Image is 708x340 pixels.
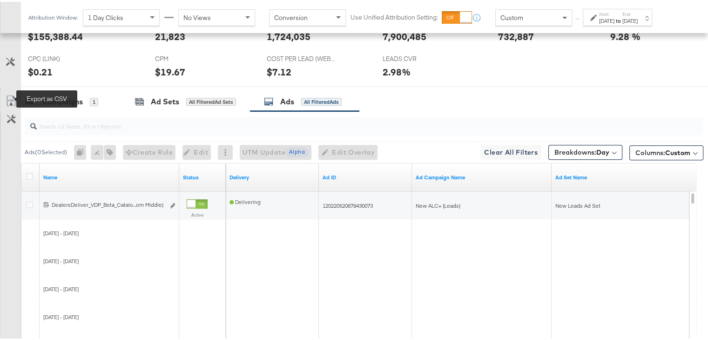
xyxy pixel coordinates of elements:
[416,200,460,207] span: New ALC+ (Leads)
[43,312,79,319] span: [DATE] - [DATE]
[351,11,438,20] label: Use Unified Attribution Setting:
[229,172,315,179] a: Reflects the ability of your Ad to achieve delivery.
[596,146,609,155] b: Day
[622,9,638,15] label: End:
[383,28,426,41] div: 7,900,485
[554,146,609,155] span: Breakdowns:
[28,63,53,77] div: $0.21
[229,197,261,204] span: Delivering
[635,146,690,156] span: Columns:
[500,12,523,20] span: Custom
[43,172,175,179] a: Ad Name.
[43,256,79,263] span: [DATE] - [DATE]
[323,172,408,179] a: Your Ad ID.
[88,12,123,20] span: 1 Day Clicks
[548,143,622,158] button: Breakdowns:Day
[187,210,208,216] label: Active
[267,53,337,61] span: COST PER LEAD (WEBSITE EVENTS)
[383,53,452,61] span: LEADS CVR
[274,12,308,20] span: Conversion
[622,15,638,23] div: [DATE]
[610,28,641,41] div: 9.28 %
[267,28,310,41] div: 1,724,035
[90,96,98,104] div: 1
[37,111,642,129] input: Search Ad Name, ID or Objective
[480,143,541,158] button: Clear All Filters
[74,143,91,158] div: 0
[629,143,703,158] button: Columns:Custom
[599,15,614,23] div: [DATE]
[280,95,294,105] div: Ads
[665,147,690,155] span: Custom
[28,28,83,41] div: $155,388.44
[28,53,98,61] span: CPC (LINK)
[42,95,83,105] div: Campaigns
[43,228,79,235] span: [DATE] - [DATE]
[186,96,236,104] div: All Filtered Ad Sets
[183,12,211,20] span: No Views
[151,95,179,105] div: Ad Sets
[323,200,373,207] span: 120220520878430073
[28,13,78,19] div: Attribution Window:
[155,63,185,77] div: $19.67
[573,16,582,19] span: ↑
[43,284,79,291] span: [DATE] - [DATE]
[555,172,688,179] a: Your Ad Set name.
[599,9,614,15] label: Start:
[25,146,67,155] div: Ads ( 0 Selected)
[301,96,342,104] div: All Filtered Ads
[183,172,222,179] a: Shows the current state of your Ad.
[498,28,534,41] div: 732,887
[416,172,548,179] a: Name of Campaign this Ad belongs to.
[484,145,538,156] span: Clear All Filters
[52,199,165,207] div: DealersDeliver_VDP_Beta_Catalo...om Middle)
[267,63,291,77] div: $7.12
[155,28,185,41] div: 21,823
[614,15,622,22] strong: to
[383,63,411,77] div: 2.98%
[155,53,225,61] span: CPM
[555,200,600,207] span: New Leads Ad Set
